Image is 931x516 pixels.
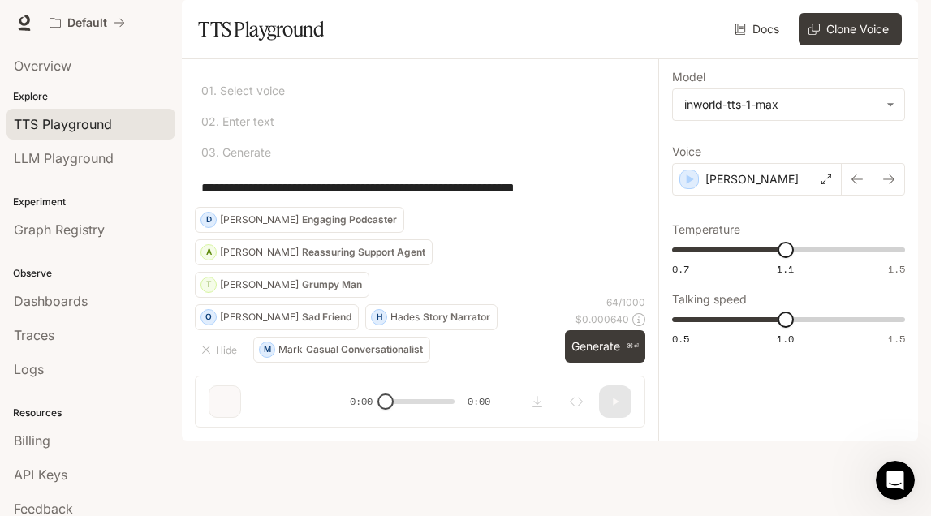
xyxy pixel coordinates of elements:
div: inworld-tts-1-max [684,97,878,113]
button: A[PERSON_NAME]Reassuring Support Agent [195,239,433,265]
span: 1.1 [777,262,794,276]
p: Sad Friend [302,312,351,322]
span: 1.5 [888,332,905,346]
div: O [201,304,216,330]
p: Story Narrator [423,312,490,322]
span: 0.5 [672,332,689,346]
p: [PERSON_NAME] [220,247,299,257]
p: Model [672,71,705,83]
p: Engaging Podcaster [302,215,397,225]
p: Mark [278,345,303,355]
iframe: Intercom live chat [876,461,915,500]
p: 0 3 . [201,147,219,158]
p: [PERSON_NAME] [220,215,299,225]
p: 0 2 . [201,116,219,127]
div: M [260,337,274,363]
div: D [201,207,216,233]
p: Select voice [217,85,285,97]
p: Talking speed [672,294,747,305]
button: Hide [195,337,247,363]
div: T [201,272,216,298]
button: All workspaces [42,6,132,39]
button: Generate⌘⏎ [565,330,645,363]
p: Hades [390,312,420,322]
div: A [201,239,216,265]
p: 0 1 . [201,85,217,97]
p: ⌘⏎ [627,342,639,351]
p: [PERSON_NAME] [705,171,799,187]
p: [PERSON_NAME] [220,312,299,322]
button: O[PERSON_NAME]Sad Friend [195,304,359,330]
p: Temperature [672,224,740,235]
button: T[PERSON_NAME]Grumpy Man [195,272,369,298]
button: HHadesStory Narrator [365,304,498,330]
h1: TTS Playground [198,13,324,45]
p: [PERSON_NAME] [220,280,299,290]
p: Generate [219,147,271,158]
div: inworld-tts-1-max [673,89,904,120]
p: Voice [672,146,701,157]
span: 1.0 [777,332,794,346]
button: MMarkCasual Conversationalist [253,337,430,363]
button: D[PERSON_NAME]Engaging Podcaster [195,207,404,233]
div: H [372,304,386,330]
p: Casual Conversationalist [306,345,423,355]
button: Clone Voice [799,13,902,45]
p: Enter text [219,116,274,127]
span: 0.7 [672,262,689,276]
p: Default [67,16,107,30]
span: 1.5 [888,262,905,276]
a: Docs [731,13,786,45]
p: Grumpy Man [302,280,362,290]
p: Reassuring Support Agent [302,247,425,257]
